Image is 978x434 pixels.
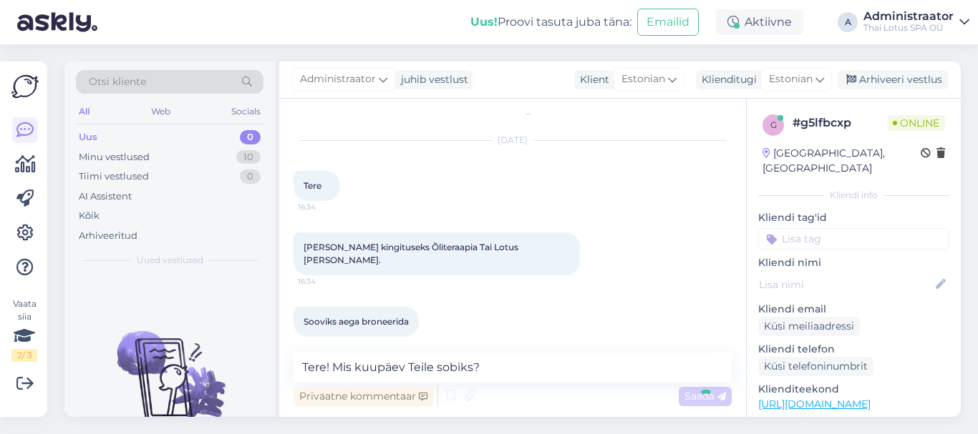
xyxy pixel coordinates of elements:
div: Kliendi info [758,189,949,202]
span: Estonian [769,71,813,87]
img: No chats [64,305,275,434]
span: Otsi kliente [89,74,146,89]
span: [PERSON_NAME] kingituseks Õliteraapia Tai Lotus [PERSON_NAME]. [304,242,521,265]
span: Estonian [621,71,665,87]
div: 2 / 3 [11,349,37,362]
div: All [76,102,92,121]
div: juhib vestlust [395,72,468,87]
span: Sooviks aega broneerida [304,316,409,327]
div: Klient [574,72,609,87]
div: A [838,12,858,32]
span: Tere [304,180,321,191]
div: Küsi telefoninumbrit [758,357,873,376]
a: [URL][DOMAIN_NAME] [758,398,871,410]
div: Thai Lotus SPA OÜ [863,22,954,34]
div: Kõik [79,209,100,223]
div: # g5lfbcxp [793,114,887,132]
div: [DATE] [294,134,732,147]
p: Vaata edasi ... [758,416,949,429]
div: Tiimi vestlused [79,169,149,184]
span: Administraator [300,71,376,87]
span: 16:34 [298,202,352,212]
div: Minu vestlused [79,150,150,164]
div: Web [148,102,173,121]
span: 16:35 [298,337,352,348]
span: Online [887,115,945,131]
span: 16:34 [298,276,352,287]
div: Aktiivne [716,9,803,35]
input: Lisa nimi [759,277,933,292]
input: Lisa tag [758,228,949,250]
div: Socials [228,102,263,121]
p: Kliendi tag'id [758,210,949,225]
div: Klienditugi [696,72,757,87]
div: Vaata siia [11,297,37,362]
div: [GEOGRAPHIC_DATA], [GEOGRAPHIC_DATA] [762,146,921,176]
div: 0 [240,169,261,184]
button: Emailid [637,9,699,36]
div: Arhiveeri vestlus [838,70,948,89]
div: AI Assistent [79,189,132,204]
p: Kliendi telefon [758,342,949,357]
span: g [770,119,777,130]
div: Küsi meiliaadressi [758,317,860,336]
div: Uus [79,130,97,144]
p: Kliendi email [758,302,949,317]
span: Uued vestlused [137,254,203,267]
div: Administraator [863,11,954,22]
b: Uus! [470,15,498,29]
p: Kliendi nimi [758,255,949,270]
a: AdministraatorThai Lotus SPA OÜ [863,11,969,34]
p: Klienditeekond [758,382,949,397]
div: Proovi tasuta juba täna: [470,14,631,31]
img: Askly Logo [11,73,39,100]
div: 0 [240,130,261,144]
div: 10 [236,150,261,164]
div: Arhiveeritud [79,229,137,243]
